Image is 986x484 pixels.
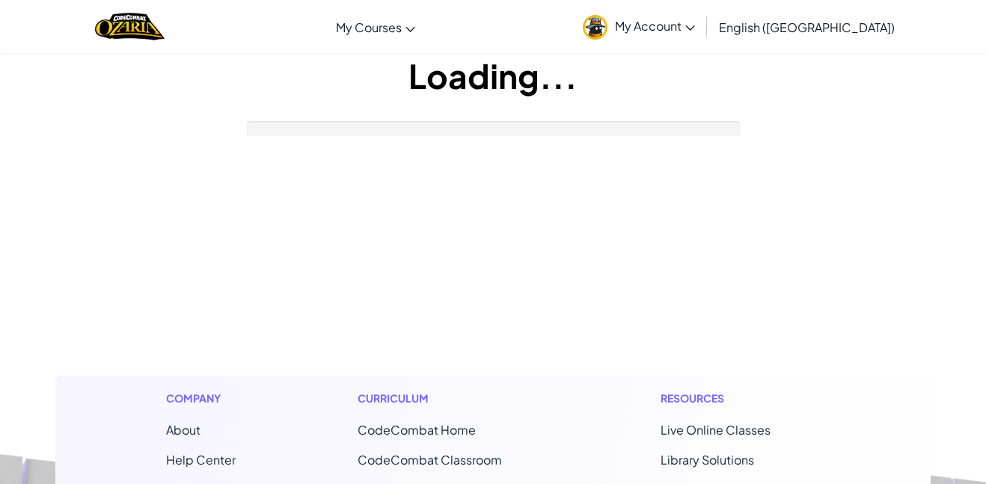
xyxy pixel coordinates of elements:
[575,3,702,50] a: My Account
[358,452,502,468] a: CodeCombat Classroom
[166,452,236,468] a: Help Center
[95,11,165,42] img: Home
[166,390,236,406] h1: Company
[711,7,902,47] a: English ([GEOGRAPHIC_DATA])
[661,390,820,406] h1: Resources
[95,11,165,42] a: Ozaria by CodeCombat logo
[661,452,754,468] a: Library Solutions
[358,390,539,406] h1: Curriculum
[358,422,476,438] span: CodeCombat Home
[166,422,200,438] a: About
[661,422,771,438] a: Live Online Classes
[328,7,423,47] a: My Courses
[615,18,695,34] span: My Account
[336,19,402,35] span: My Courses
[583,15,607,40] img: avatar
[719,19,895,35] span: English ([GEOGRAPHIC_DATA])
